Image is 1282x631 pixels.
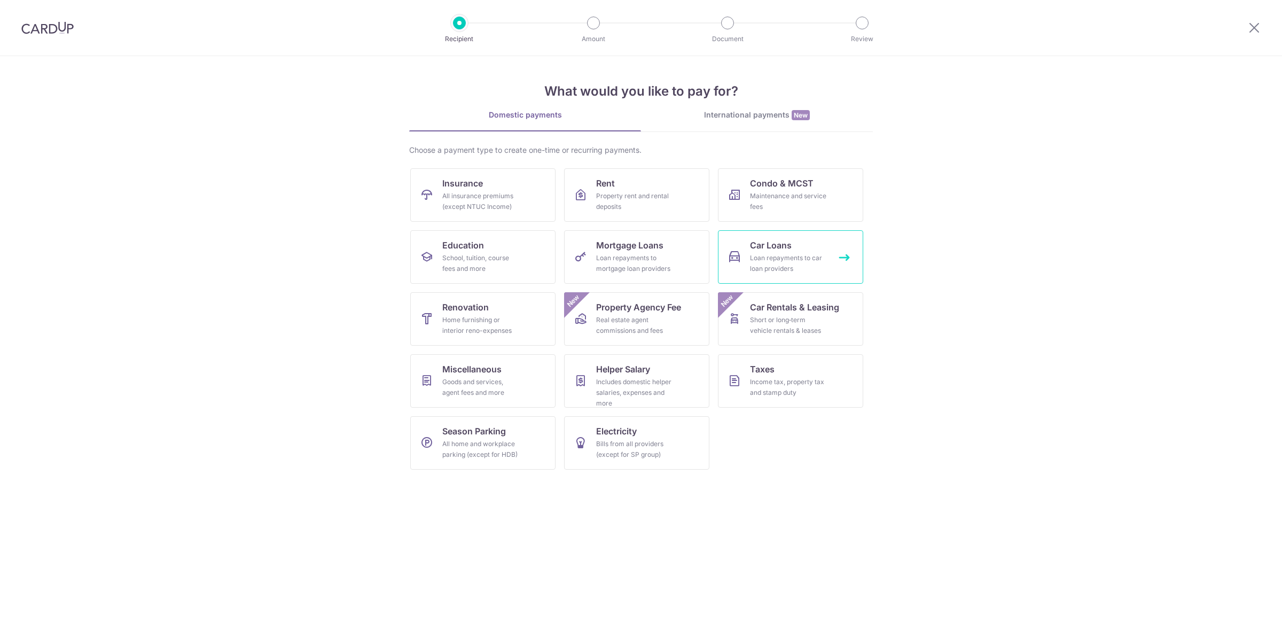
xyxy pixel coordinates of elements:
[442,315,519,336] div: Home furnishing or interior reno-expenses
[823,34,902,44] p: Review
[21,21,74,34] img: CardUp
[750,191,827,212] div: Maintenance and service fees
[409,82,873,101] h4: What would you like to pay for?
[596,377,673,409] div: Includes domestic helper salaries, expenses and more
[750,177,814,190] span: Condo & MCST
[750,253,827,274] div: Loan repayments to car loan providers
[596,239,663,252] span: Mortgage Loans
[688,34,767,44] p: Document
[718,354,863,408] a: TaxesIncome tax, property tax and stamp duty
[442,439,519,460] div: All home and workplace parking (except for HDB)
[409,145,873,155] div: Choose a payment type to create one-time or recurring payments.
[442,239,484,252] span: Education
[409,110,641,120] div: Domestic payments
[596,301,681,314] span: Property Agency Fee
[750,315,827,336] div: Short or long‑term vehicle rentals & leases
[442,253,519,274] div: School, tuition, course fees and more
[750,363,775,376] span: Taxes
[596,177,615,190] span: Rent
[596,253,673,274] div: Loan repayments to mortgage loan providers
[442,191,519,212] div: All insurance premiums (except NTUC Income)
[442,177,483,190] span: Insurance
[750,301,839,314] span: Car Rentals & Leasing
[641,110,873,121] div: International payments
[564,168,709,222] a: RentProperty rent and rental deposits
[442,301,489,314] span: Renovation
[596,439,673,460] div: Bills from all providers (except for SP group)
[410,168,556,222] a: InsuranceAll insurance premiums (except NTUC Income)
[24,7,46,17] span: Help
[565,292,582,310] span: New
[718,230,863,284] a: Car LoansLoan repayments to car loan providers
[792,110,810,120] span: New
[750,377,827,398] div: Income tax, property tax and stamp duty
[596,191,673,212] div: Property rent and rental deposits
[564,230,709,284] a: Mortgage LoansLoan repayments to mortgage loan providers
[420,34,499,44] p: Recipient
[410,416,556,470] a: Season ParkingAll home and workplace parking (except for HDB)
[442,363,502,376] span: Miscellaneous
[596,315,673,336] div: Real estate agent commissions and fees
[442,425,506,438] span: Season Parking
[410,292,556,346] a: RenovationHome furnishing or interior reno-expenses
[564,416,709,470] a: ElectricityBills from all providers (except for SP group)
[718,292,736,310] span: New
[564,292,709,346] a: Property Agency FeeReal estate agent commissions and feesNew
[718,292,863,346] a: Car Rentals & LeasingShort or long‑term vehicle rentals & leasesNew
[554,34,633,44] p: Amount
[596,425,637,438] span: Electricity
[596,363,650,376] span: Helper Salary
[442,377,519,398] div: Goods and services, agent fees and more
[718,168,863,222] a: Condo & MCSTMaintenance and service fees
[410,354,556,408] a: MiscellaneousGoods and services, agent fees and more
[410,230,556,284] a: EducationSchool, tuition, course fees and more
[564,354,709,408] a: Helper SalaryIncludes domestic helper salaries, expenses and more
[750,239,792,252] span: Car Loans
